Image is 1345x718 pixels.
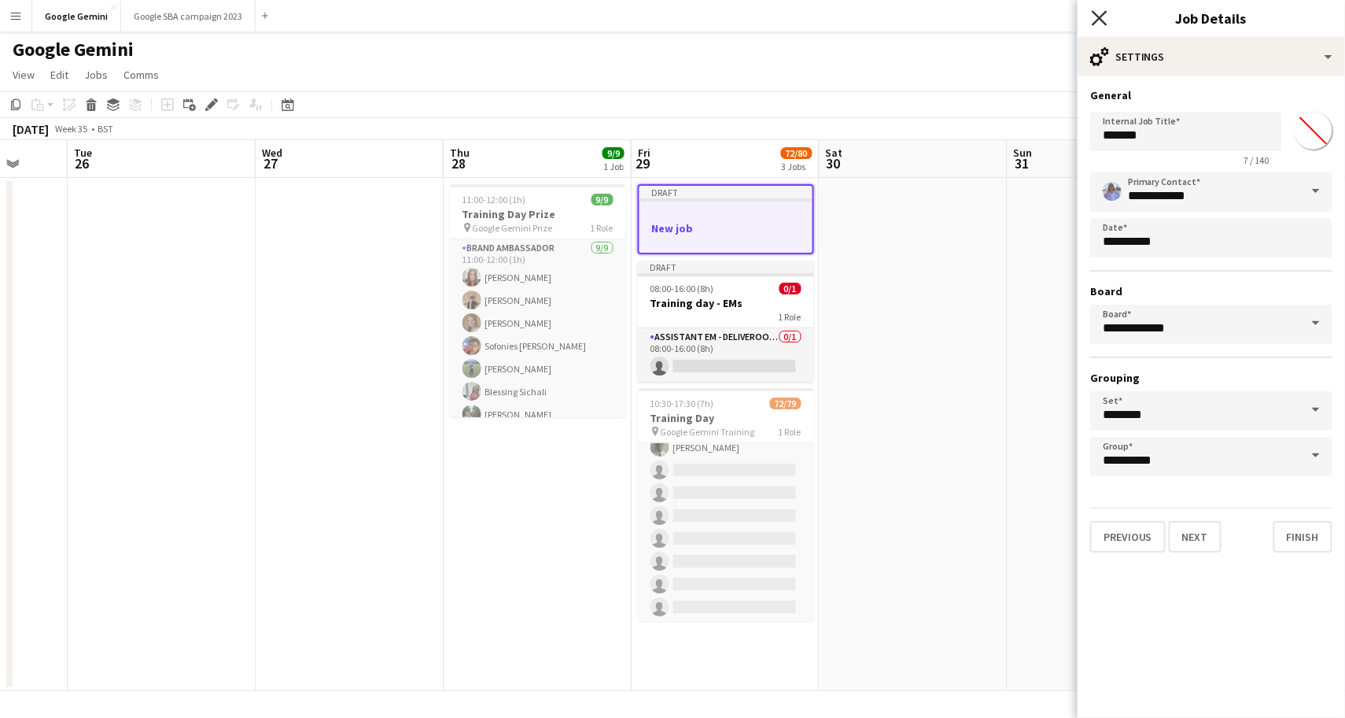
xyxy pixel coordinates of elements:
[1169,521,1222,553] button: Next
[1090,284,1332,298] h3: Board
[650,398,714,409] span: 10:30-17:30 (7h)
[638,328,814,382] app-card-role: Assistant EM - Deliveroo FR0/108:00-16:00 (8h)
[84,68,108,82] span: Jobs
[74,146,92,160] span: Tue
[13,38,134,61] h1: Google Gemini
[13,68,35,82] span: View
[638,261,814,273] div: Draft
[1012,154,1033,172] span: 31
[638,146,650,160] span: Fri
[639,221,813,235] h3: New job
[50,68,68,82] span: Edit
[260,154,282,172] span: 27
[6,65,41,85] a: View
[1078,38,1345,76] div: Settings
[638,411,814,425] h3: Training Day
[98,123,113,135] div: BST
[72,154,92,172] span: 26
[826,146,843,160] span: Sat
[591,222,614,234] span: 1 Role
[779,283,801,294] span: 0/1
[32,1,121,31] button: Google Gemini
[1090,371,1332,385] h3: Grouping
[638,388,814,621] app-job-card: 10:30-17:30 (7h)72/79Training Day Google Gemini Training1 Role[PERSON_NAME][PERSON_NAME][PERSON_N...
[448,154,470,172] span: 28
[78,65,114,85] a: Jobs
[779,311,801,323] span: 1 Role
[636,154,650,172] span: 29
[123,68,159,82] span: Comms
[121,1,256,31] button: Google SBA campaign 2023
[661,426,755,438] span: Google Gemini Training
[638,296,814,310] h3: Training day - EMs
[781,147,813,159] span: 72/80
[1273,521,1332,553] button: Finish
[782,161,812,172] div: 3 Jobs
[44,65,75,85] a: Edit
[603,161,624,172] div: 1 Job
[52,123,91,135] span: Week 35
[650,283,714,294] span: 08:00-16:00 (8h)
[262,146,282,160] span: Wed
[13,121,49,137] div: [DATE]
[1090,88,1332,102] h3: General
[1232,154,1282,166] span: 7 / 140
[824,154,843,172] span: 30
[1014,146,1033,160] span: Sun
[462,194,526,205] span: 11:00-12:00 (1h)
[591,194,614,205] span: 9/9
[770,398,801,409] span: 72/79
[1090,521,1166,553] button: Previous
[450,239,626,476] app-card-role: Brand Ambassador9/911:00-12:00 (1h)[PERSON_NAME][PERSON_NAME][PERSON_NAME]Sofonies [PERSON_NAME][...
[473,222,553,234] span: Google Gemini Prize
[117,65,165,85] a: Comms
[450,184,626,417] app-job-card: 11:00-12:00 (1h)9/9Training Day Prize Google Gemini Prize1 RoleBrand Ambassador9/911:00-12:00 (1h...
[1078,8,1345,28] h3: Job Details
[779,426,801,438] span: 1 Role
[450,146,470,160] span: Thu
[639,186,813,198] div: Draft
[638,261,814,382] app-job-card: Draft08:00-16:00 (8h)0/1Training day - EMs1 RoleAssistant EM - Deliveroo FR0/108:00-16:00 (8h)
[450,207,626,221] h3: Training Day Prize
[602,147,625,159] span: 9/9
[638,184,814,254] app-job-card: DraftNew job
